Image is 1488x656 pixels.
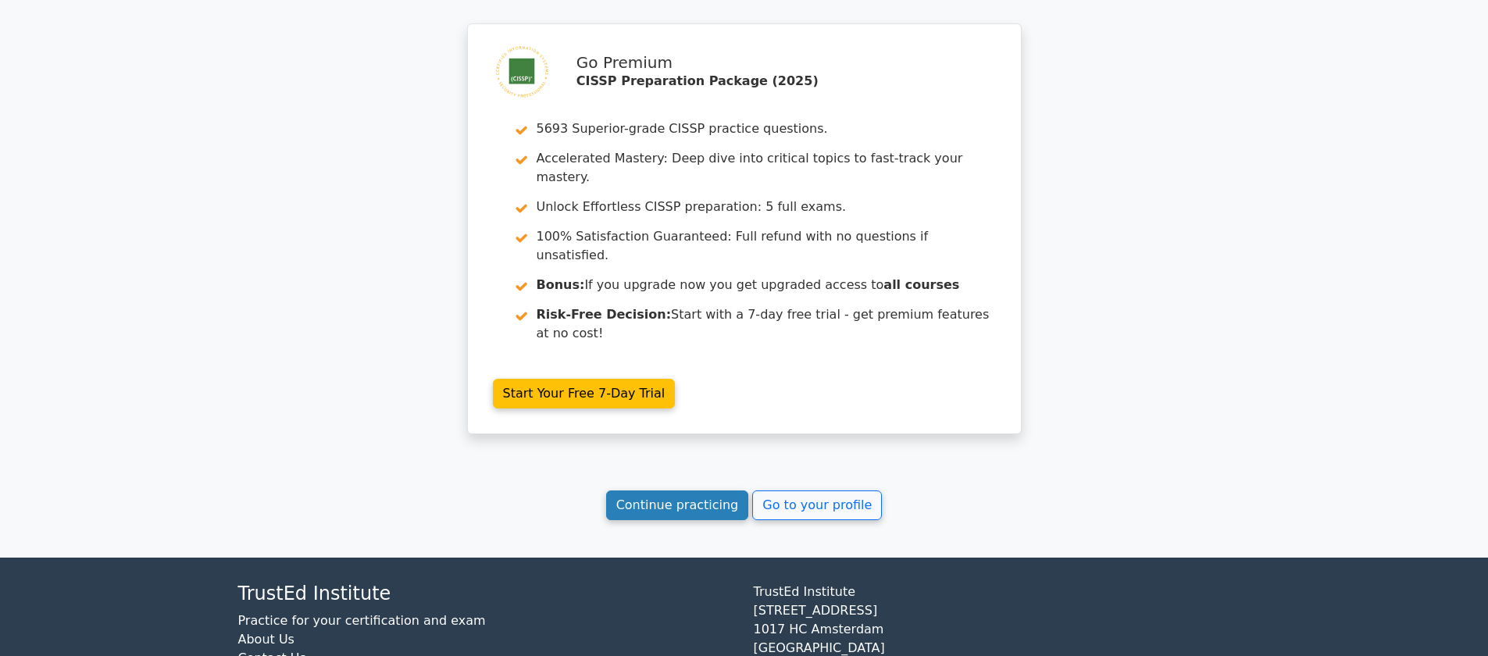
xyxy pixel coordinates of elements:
h4: TrustEd Institute [238,583,735,605]
a: Start Your Free 7-Day Trial [493,379,676,408]
a: Go to your profile [752,490,882,520]
a: About Us [238,632,294,647]
a: Practice for your certification and exam [238,613,486,628]
a: Continue practicing [606,490,749,520]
